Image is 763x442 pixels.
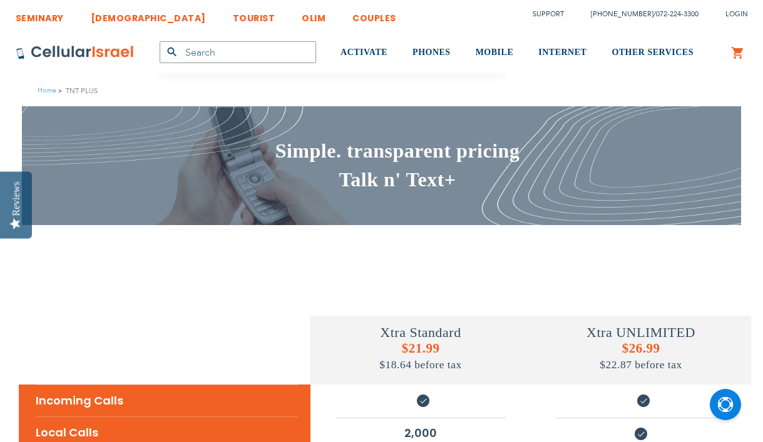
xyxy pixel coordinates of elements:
[476,29,514,76] a: MOBILE
[233,3,275,26] a: TOURIST
[656,9,699,19] a: 072-224-3300
[412,48,451,57] span: PHONES
[91,3,206,26] a: [DEMOGRAPHIC_DATA]
[341,29,387,76] a: ACTIVATE
[531,324,751,341] h4: Xtra UNLIMITED
[476,48,514,57] span: MOBILE
[341,48,387,57] span: ACTIVATE
[600,358,682,371] span: $22.87 before tax
[302,3,325,26] a: OLIM
[612,48,694,57] span: OTHER SERVICES
[578,5,699,23] li: /
[310,341,531,372] h5: $21.99
[612,29,694,76] a: OTHER SERVICES
[538,29,586,76] a: INTERNET
[310,324,531,341] h4: Xtra Standard
[531,341,751,372] h5: $26.99
[352,3,396,26] a: COUPLES
[591,9,653,19] a: [PHONE_NUMBER]
[16,3,64,26] a: SEMINARY
[38,86,56,95] a: Home
[11,181,22,216] div: Reviews
[412,29,451,76] a: PHONES
[66,85,98,97] strong: TNT PLUS
[725,9,748,19] span: Login
[160,41,316,63] input: Search
[379,358,461,371] span: $18.64 before tax
[16,45,135,60] img: Cellular Israel Logo
[538,48,586,57] span: INTERNET
[36,384,298,416] li: Incoming Calls
[533,9,564,19] a: Support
